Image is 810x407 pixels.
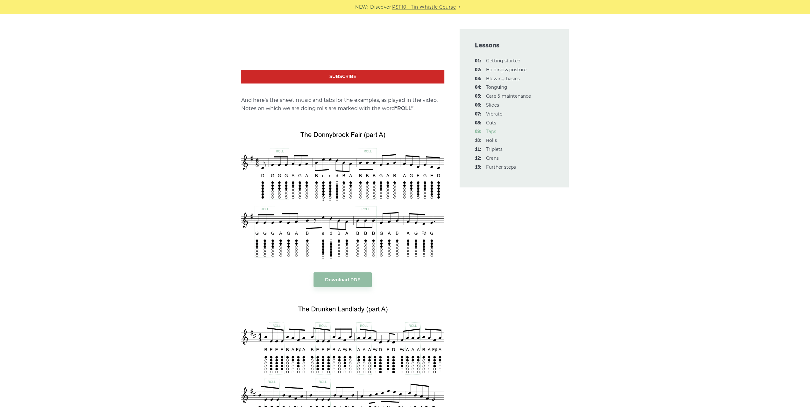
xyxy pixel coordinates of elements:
a: 07:Vibrato [486,111,503,117]
a: Download PDF [313,272,372,287]
span: 08: [475,119,481,127]
span: 04: [475,84,481,91]
span: 03: [475,75,481,83]
span: 09: [475,128,481,136]
a: 09:Taps [486,129,496,134]
span: 12: [475,155,481,162]
a: 06:Slides [486,102,499,108]
span: 01: [475,57,481,65]
a: 02:Holding & posture [486,67,526,73]
a: 03:Blowing basics [486,76,520,81]
a: 01:Getting started [486,58,520,64]
span: 06: [475,102,481,109]
a: 11:Triplets [486,146,503,152]
a: 13:Further steps [486,164,516,170]
a: Subscribe [241,70,444,83]
p: And here’s the sheet music and tabs for the examples, as played in the video. Notes on which we a... [241,96,444,113]
strong: Rolls [486,137,497,143]
a: PST10 - Tin Whistle Course [392,4,456,11]
a: 08:Cuts [486,120,496,126]
span: 02: [475,66,481,74]
a: 04:Tonguing [486,84,507,90]
span: 07: [475,110,481,118]
span: Discover [370,4,391,11]
span: Lessons [475,41,554,50]
span: 05: [475,93,481,100]
span: 13: [475,164,481,171]
span: 11: [475,146,481,153]
img: Tin Whistle Rolls - The Donnybrook Fair [241,126,444,259]
strong: “ROLL” [395,105,413,111]
a: 12:Crans [486,155,499,161]
a: 05:Care & maintenance [486,93,531,99]
span: 10: [475,137,481,144]
span: NEW: [355,4,368,11]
